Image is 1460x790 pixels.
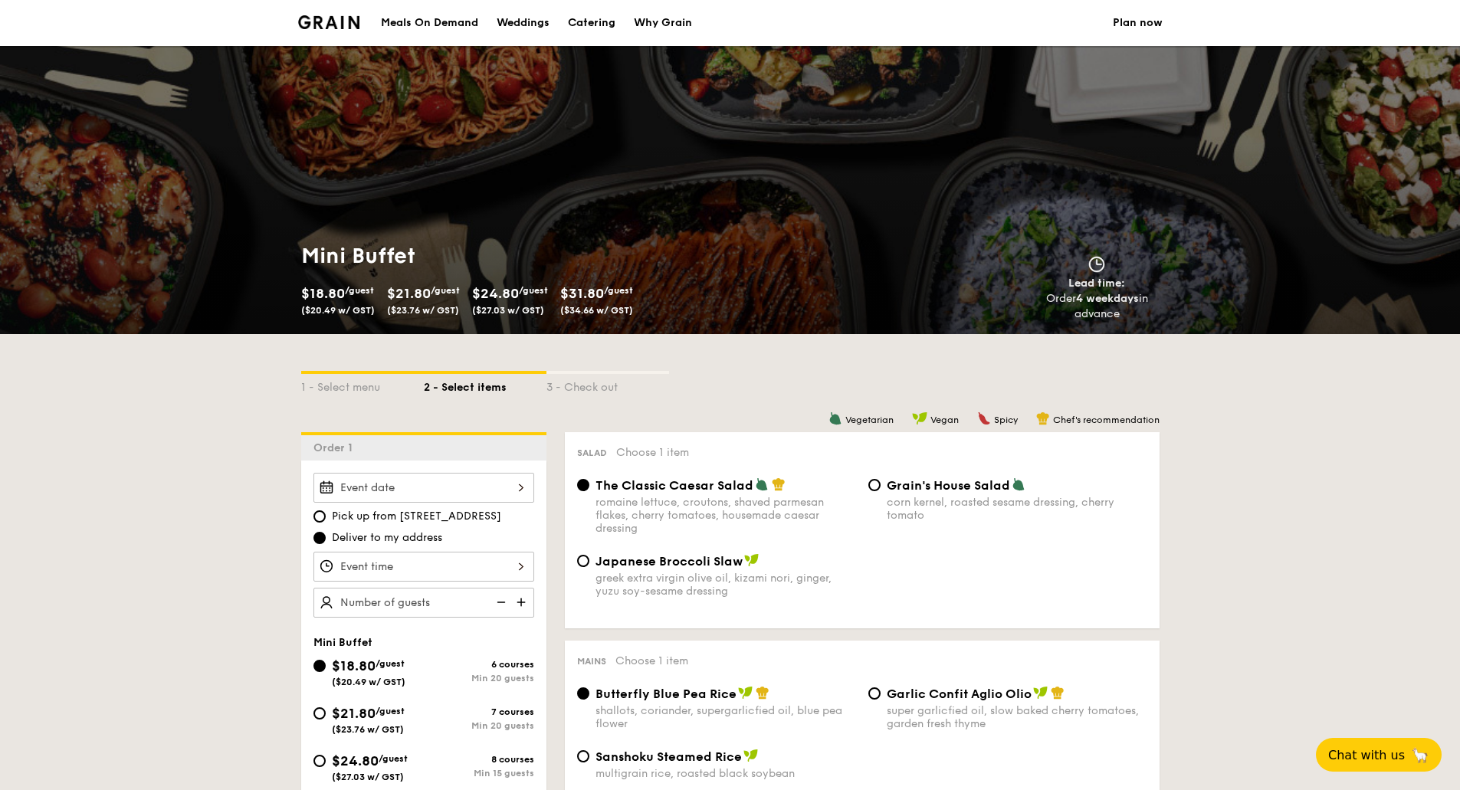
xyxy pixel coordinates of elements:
input: Pick up from [STREET_ADDRESS] [313,510,326,523]
span: ($34.66 w/ GST) [560,305,633,316]
span: Deliver to my address [332,530,442,546]
span: /guest [376,706,405,716]
img: icon-vegan.f8ff3823.svg [743,749,759,762]
span: /guest [519,285,548,296]
input: The Classic Caesar Saladromaine lettuce, croutons, shaved parmesan flakes, cherry tomatoes, house... [577,479,589,491]
div: Min 20 guests [424,720,534,731]
img: icon-chef-hat.a58ddaea.svg [1036,411,1050,425]
div: 1 - Select menu [301,374,424,395]
div: multigrain rice, roasted black soybean [595,767,856,780]
div: Min 20 guests [424,673,534,683]
div: super garlicfied oil, slow baked cherry tomatoes, garden fresh thyme [887,704,1147,730]
a: Logotype [298,15,360,29]
span: ($23.76 w/ GST) [332,724,404,735]
input: Event time [313,552,534,582]
span: /guest [345,285,374,296]
span: ($20.49 w/ GST) [332,677,405,687]
span: Salad [577,447,607,458]
h1: Mini Buffet [301,242,724,270]
input: $21.80/guest($23.76 w/ GST)7 coursesMin 20 guests [313,707,326,720]
img: icon-vegan.f8ff3823.svg [738,686,753,700]
div: greek extra virgin olive oil, kizami nori, ginger, yuzu soy-sesame dressing [595,572,856,598]
div: 6 courses [424,659,534,670]
span: Chef's recommendation [1053,415,1160,425]
input: Garlic Confit Aglio Oliosuper garlicfied oil, slow baked cherry tomatoes, garden fresh thyme [868,687,881,700]
span: Lead time: [1068,277,1125,290]
input: Japanese Broccoli Slawgreek extra virgin olive oil, kizami nori, ginger, yuzu soy-sesame dressing [577,555,589,567]
div: Min 15 guests [424,768,534,779]
span: $31.80 [560,285,604,302]
div: Order in advance [1029,291,1166,322]
span: Vegan [930,415,959,425]
img: icon-chef-hat.a58ddaea.svg [756,686,769,700]
input: Event date [313,473,534,503]
div: shallots, coriander, supergarlicfied oil, blue pea flower [595,704,856,730]
span: Order 1 [313,441,359,454]
img: icon-vegan.f8ff3823.svg [744,553,760,567]
input: Sanshoku Steamed Ricemultigrain rice, roasted black soybean [577,750,589,762]
span: ($27.03 w/ GST) [472,305,544,316]
span: Garlic Confit Aglio Olio [887,687,1032,701]
span: Mini Buffet [313,636,372,649]
span: Chat with us [1328,748,1405,762]
input: $24.80/guest($27.03 w/ GST)8 coursesMin 15 guests [313,755,326,767]
div: corn kernel, roasted sesame dressing, cherry tomato [887,496,1147,522]
span: ($23.76 w/ GST) [387,305,459,316]
span: $21.80 [332,705,376,722]
span: /guest [376,658,405,669]
span: Butterfly Blue Pea Rice [595,687,737,701]
input: Deliver to my address [313,532,326,544]
span: Vegetarian [845,415,894,425]
img: icon-spicy.37a8142b.svg [977,411,991,425]
span: $21.80 [387,285,431,302]
img: icon-vegan.f8ff3823.svg [912,411,927,425]
span: The Classic Caesar Salad [595,478,753,493]
span: $18.80 [332,657,376,674]
strong: 4 weekdays [1076,292,1139,305]
div: 7 courses [424,706,534,717]
span: /guest [431,285,460,296]
div: 8 courses [424,754,534,765]
img: icon-clock.2db775ea.svg [1085,256,1108,273]
span: Choose 1 item [616,446,689,459]
span: ($27.03 w/ GST) [332,772,404,782]
span: $18.80 [301,285,345,302]
img: icon-vegetarian.fe4039eb.svg [1012,477,1025,491]
div: romaine lettuce, croutons, shaved parmesan flakes, cherry tomatoes, housemade caesar dressing [595,496,856,535]
span: 🦙 [1411,746,1429,764]
img: icon-chef-hat.a58ddaea.svg [1051,686,1065,700]
span: Pick up from [STREET_ADDRESS] [332,509,501,524]
div: 3 - Check out [546,374,669,395]
img: icon-vegan.f8ff3823.svg [1033,686,1048,700]
div: 2 - Select items [424,374,546,395]
span: Grain's House Salad [887,478,1010,493]
button: Chat with us🦙 [1316,738,1442,772]
input: Number of guests [313,588,534,618]
span: Sanshoku Steamed Rice [595,749,742,764]
span: Spicy [994,415,1018,425]
input: $18.80/guest($20.49 w/ GST)6 coursesMin 20 guests [313,660,326,672]
img: icon-add.58712e84.svg [511,588,534,617]
span: Choose 1 item [615,654,688,667]
img: icon-vegetarian.fe4039eb.svg [828,411,842,425]
span: ($20.49 w/ GST) [301,305,375,316]
span: /guest [604,285,633,296]
span: /guest [379,753,408,764]
img: icon-vegetarian.fe4039eb.svg [755,477,769,491]
input: Butterfly Blue Pea Riceshallots, coriander, supergarlicfied oil, blue pea flower [577,687,589,700]
img: icon-reduce.1d2dbef1.svg [488,588,511,617]
span: $24.80 [472,285,519,302]
span: $24.80 [332,752,379,769]
span: Japanese Broccoli Slaw [595,554,743,569]
span: Mains [577,656,606,667]
img: Grain [298,15,360,29]
input: Grain's House Saladcorn kernel, roasted sesame dressing, cherry tomato [868,479,881,491]
img: icon-chef-hat.a58ddaea.svg [772,477,786,491]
